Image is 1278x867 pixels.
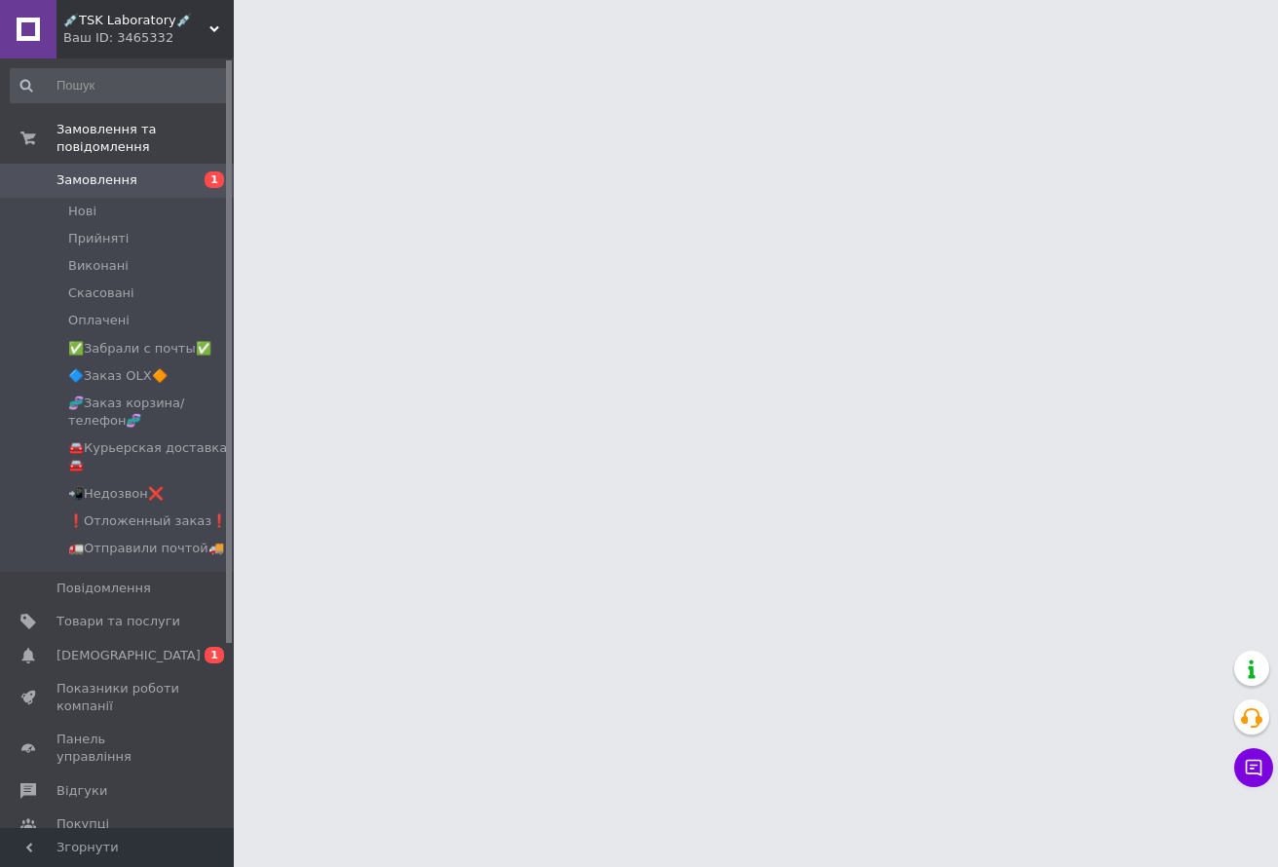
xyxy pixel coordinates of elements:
[68,367,168,385] span: 🔷Заказ OLX🔶
[68,439,228,474] span: 🚘Курьерская доставка🚘
[56,680,180,715] span: Показники роботи компанії
[68,485,164,503] span: 📲Недозвон❌
[63,29,234,47] div: Ваш ID: 3465332
[68,203,96,220] span: Нові
[10,68,230,103] input: Пошук
[56,815,109,833] span: Покупці
[205,647,224,663] span: 1
[68,284,134,302] span: Скасовані
[56,647,201,664] span: [DEMOGRAPHIC_DATA]
[56,782,107,800] span: Відгуки
[68,540,224,557] span: 🚛Отправили почтой🚚
[56,121,234,156] span: Замовлення та повідомлення
[68,312,130,329] span: Оплачені
[56,171,137,189] span: Замовлення
[68,257,129,275] span: Виконані
[68,395,228,430] span: 🧬Заказ корзина/телефон🧬
[68,340,211,358] span: ✅Забрали с почты✅
[68,230,129,247] span: Прийняті
[56,731,180,766] span: Панель управління
[1234,748,1273,787] button: Чат з покупцем
[56,613,180,630] span: Товари та послуги
[63,12,209,29] span: 💉TSK Laboratory💉
[68,512,227,530] span: ❗️Отложенный заказ❗️
[205,171,224,188] span: 1
[56,580,151,597] span: Повідомлення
